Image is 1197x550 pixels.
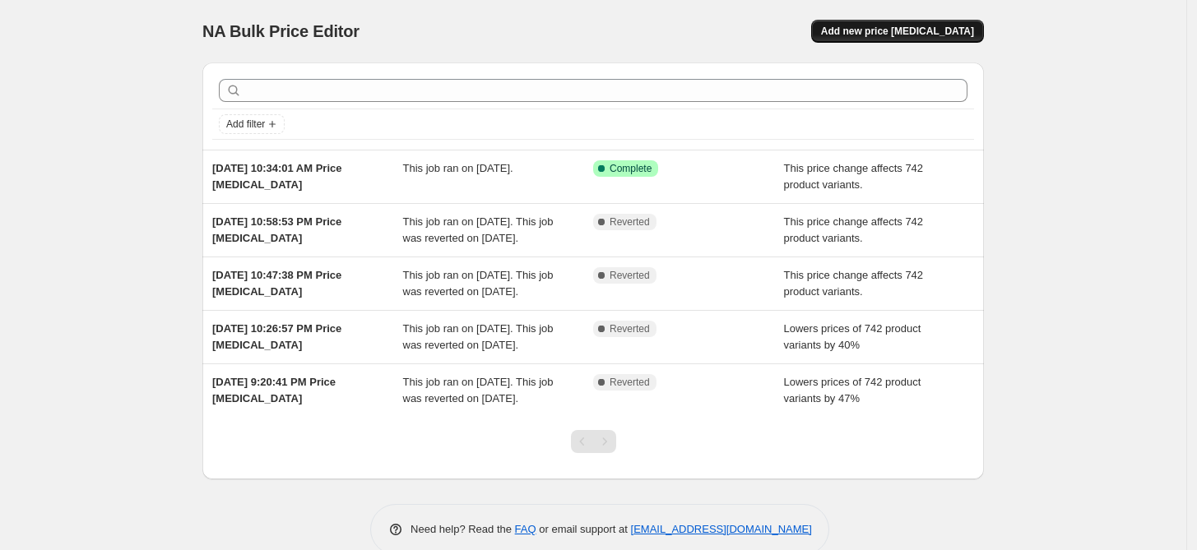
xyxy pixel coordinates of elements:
[610,215,650,229] span: Reverted
[610,269,650,282] span: Reverted
[212,376,336,404] span: [DATE] 9:20:41 PM Price [MEDICAL_DATA]
[784,322,921,351] span: Lowers prices of 742 product variants by 40%
[631,523,812,535] a: [EMAIL_ADDRESS][DOMAIN_NAME]
[212,215,341,244] span: [DATE] 10:58:53 PM Price [MEDICAL_DATA]
[403,215,554,244] span: This job ran on [DATE]. This job was reverted on [DATE].
[403,322,554,351] span: This job ran on [DATE]. This job was reverted on [DATE].
[784,269,924,298] span: This price change affects 742 product variants.
[403,162,513,174] span: This job ran on [DATE].
[202,22,360,40] span: NA Bulk Price Editor
[811,20,984,43] button: Add new price [MEDICAL_DATA]
[411,523,515,535] span: Need help? Read the
[212,162,342,191] span: [DATE] 10:34:01 AM Price [MEDICAL_DATA]
[610,162,652,175] span: Complete
[821,25,974,38] span: Add new price [MEDICAL_DATA]
[784,162,924,191] span: This price change affects 742 product variants.
[212,269,341,298] span: [DATE] 10:47:38 PM Price [MEDICAL_DATA]
[226,118,265,131] span: Add filter
[536,523,631,535] span: or email support at
[403,376,554,404] span: This job ran on [DATE]. This job was reverted on [DATE].
[571,430,616,453] nav: Pagination
[403,269,554,298] span: This job ran on [DATE]. This job was reverted on [DATE].
[219,114,285,134] button: Add filter
[784,215,924,244] span: This price change affects 742 product variants.
[610,322,650,335] span: Reverted
[784,376,921,404] span: Lowers prices of 742 product variants by 47%
[515,523,536,535] a: FAQ
[610,376,650,389] span: Reverted
[212,322,341,351] span: [DATE] 10:26:57 PM Price [MEDICAL_DATA]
